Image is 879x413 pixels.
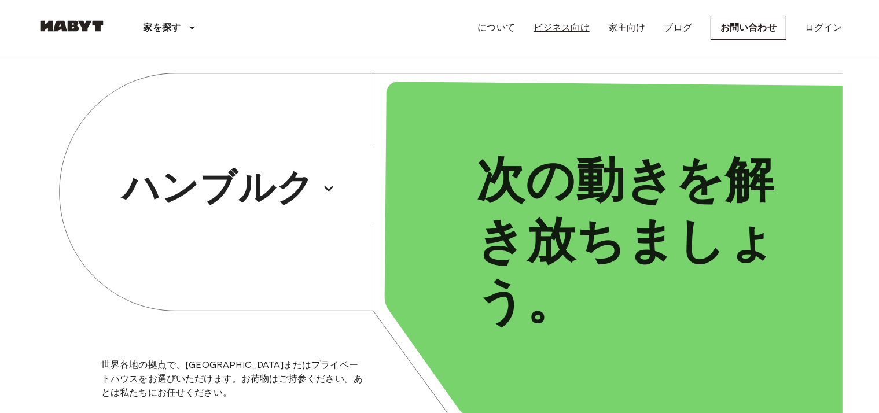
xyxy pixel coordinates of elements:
a: 家主向け [608,21,646,35]
font: 世界各地の拠点で、[GEOGRAPHIC_DATA]またはプライベートハウスをお選びいただけます。お荷物はご持参ください。あとは私たちにお任せください。 [101,359,363,398]
button: ハンブルク [117,156,340,220]
font: 次の動きを解き放ちましょう。 [477,150,777,331]
font: ハンブルク [122,165,315,210]
font: について [477,22,515,33]
a: ブログ [664,21,692,35]
font: 家主向け [608,22,646,33]
font: ログイン [805,22,843,33]
font: ブログ [664,22,692,33]
font: ビジネス向け [534,22,590,33]
font: 家を探す [144,22,181,33]
font: お問い合わせ [720,22,777,33]
a: お問い合わせ [711,16,786,40]
a: ログイン [805,21,843,35]
img: ハビット [37,20,106,32]
a: について [477,21,515,35]
a: ビジネス向け [534,21,590,35]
